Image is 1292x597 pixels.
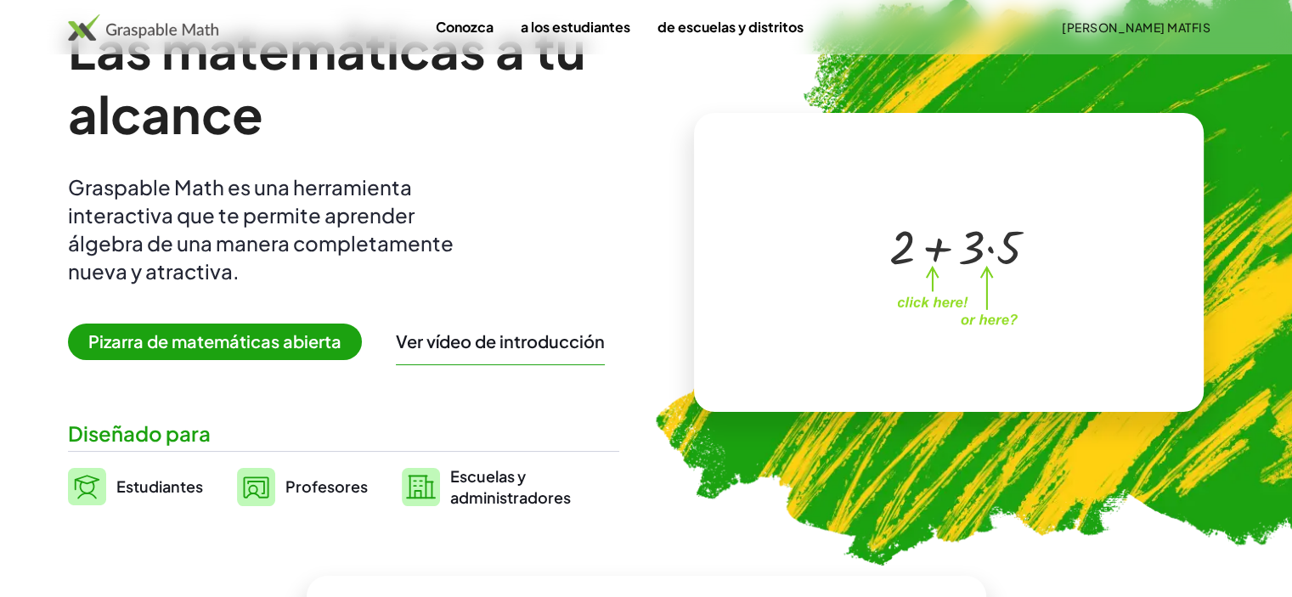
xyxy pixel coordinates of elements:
[396,330,605,352] font: Ver vídeo de introducción
[285,476,368,496] font: Profesores
[1048,12,1224,42] button: [PERSON_NAME] MatFis
[1062,20,1210,35] font: [PERSON_NAME] MatFis
[68,468,106,505] img: svg%3e
[521,18,630,36] font: a los estudiantes
[402,465,571,508] a: Escuelas yadministradores
[657,18,804,36] font: de escuelas y distritos
[68,420,211,446] font: Diseñado para
[422,11,507,42] a: Conozca
[68,17,586,145] font: Las matemáticas a tu alcance
[88,330,341,352] font: Pizarra de matemáticas abierta
[450,487,571,507] font: administradores
[237,465,368,508] a: Profesores
[68,334,375,352] a: Pizarra de matemáticas abierta
[68,174,454,284] font: Graspable Math es una herramienta interactiva que te permite aprender álgebra de una manera compl...
[450,466,526,486] font: Escuelas y
[644,11,817,42] a: de escuelas y distritos
[116,476,203,496] font: Estudiantes
[402,468,440,506] img: svg%3e
[68,465,203,508] a: Estudiantes
[507,11,644,42] a: a los estudiantes
[237,468,275,506] img: svg%3e
[396,330,605,352] button: Ver vídeo de introducción
[436,18,494,36] font: Conozca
